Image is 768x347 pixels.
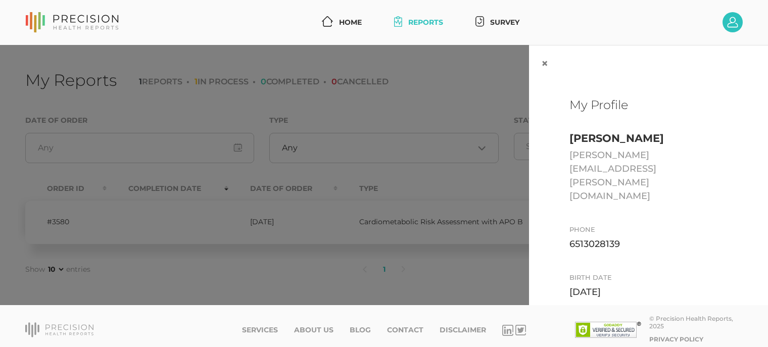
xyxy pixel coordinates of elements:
a: Reports [390,13,447,32]
div: 6513028139 [569,237,728,251]
h2: My Profile [569,98,728,113]
label: [PERSON_NAME] [569,132,664,144]
label: Birth date [569,274,612,281]
label: Phone [569,226,595,233]
a: About Us [294,326,333,334]
a: Home [318,13,366,32]
a: Blog [350,326,371,334]
div: [PERSON_NAME][EMAIL_ADDRESS][PERSON_NAME][DOMAIN_NAME] [569,148,728,203]
button: Close [529,45,560,82]
a: Contact [387,326,423,334]
a: Services [242,326,278,334]
img: SSL site seal - click to verify [575,322,641,338]
a: Disclaimer [440,326,486,334]
div: [DATE] [569,285,728,299]
a: Privacy Policy [649,335,703,343]
a: Survey [471,13,523,32]
div: © Precision Health Reports, 2025 [649,315,743,330]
